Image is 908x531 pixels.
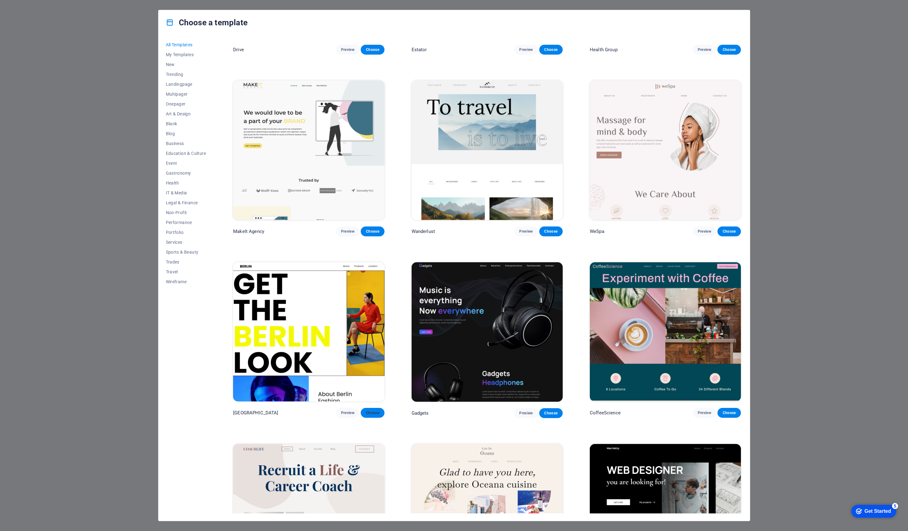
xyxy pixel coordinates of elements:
button: Blank [166,119,206,129]
button: Preview [336,408,360,418]
img: WeSpa [590,81,741,220]
button: Business [166,139,206,148]
button: Choose [717,408,741,418]
span: Trending [166,72,206,77]
span: Preview [519,47,533,52]
button: Non-Profit [166,208,206,218]
span: Blog [166,131,206,136]
button: Preview [693,408,716,418]
button: Education & Culture [166,148,206,158]
span: Choose [366,229,379,234]
span: Preview [698,47,711,52]
button: Preview [514,45,538,55]
button: New [166,60,206,69]
span: Landingpage [166,82,206,87]
span: Portfolio [166,230,206,235]
button: Choose [717,45,741,55]
button: Trades [166,257,206,267]
button: Travel [166,267,206,277]
img: Wanderlust [412,81,563,220]
img: Gadgets [412,262,563,402]
button: Preview [693,45,716,55]
span: Travel [166,269,206,274]
button: Gastronomy [166,168,206,178]
span: Trades [166,259,206,264]
span: Multipager [166,92,206,97]
button: Landingpage [166,79,206,89]
p: Wanderlust [412,228,435,234]
div: Get Started 5 items remaining, 0% complete [5,3,50,16]
div: 5 [46,1,52,7]
button: Wireframe [166,277,206,287]
button: Choose [539,45,563,55]
button: Legal & Finance [166,198,206,208]
span: Preview [341,410,355,415]
button: Sports & Beauty [166,247,206,257]
button: Services [166,237,206,247]
span: Health [166,180,206,185]
button: Choose [361,45,384,55]
button: Choose [717,226,741,236]
button: Choose [539,226,563,236]
span: Choose [722,229,736,234]
span: Choose [366,47,379,52]
span: IT & Media [166,190,206,195]
span: Choose [722,410,736,415]
button: Performance [166,218,206,227]
button: Event [166,158,206,168]
button: Portfolio [166,227,206,237]
button: IT & Media [166,188,206,198]
span: Preview [519,229,533,234]
span: Preview [341,47,355,52]
span: Services [166,240,206,245]
span: Event [166,161,206,166]
p: Estator [412,47,427,53]
button: Preview [336,226,360,236]
button: Preview [693,226,716,236]
button: Multipager [166,89,206,99]
span: Preview [698,229,711,234]
p: Drive [233,47,244,53]
p: [GEOGRAPHIC_DATA] [233,410,278,416]
span: Education & Culture [166,151,206,156]
span: Sports & Beauty [166,250,206,255]
p: WeSpa [590,228,604,234]
button: Art & Design [166,109,206,119]
button: Preview [514,226,538,236]
button: Choose [539,408,563,418]
span: Wireframe [166,279,206,284]
button: Preview [514,408,538,418]
span: Legal & Finance [166,200,206,205]
button: Preview [336,45,360,55]
button: All Templates [166,40,206,50]
span: Choose [722,47,736,52]
span: Preview [341,229,355,234]
span: Gastronomy [166,171,206,176]
button: Choose [361,226,384,236]
button: My Templates [166,50,206,60]
p: CoffeeScience [590,410,621,416]
span: Preview [519,411,533,416]
button: Trending [166,69,206,79]
span: Performance [166,220,206,225]
span: Non-Profit [166,210,206,215]
img: CoffeeScience [590,262,741,402]
p: Gadgets [412,410,429,416]
span: Onepager [166,102,206,106]
span: All Templates [166,42,206,47]
span: Choose [544,229,558,234]
span: Choose [544,47,558,52]
span: Blank [166,121,206,126]
img: BERLIN [233,262,384,402]
span: Choose [544,411,558,416]
span: My Templates [166,52,206,57]
h4: Choose a template [166,18,248,27]
span: Preview [698,410,711,415]
button: Blog [166,129,206,139]
div: Get Started [18,7,45,12]
button: Choose [361,408,384,418]
button: Onepager [166,99,206,109]
p: Health Group [590,47,618,53]
img: MakeIt Agency [233,81,384,220]
span: Business [166,141,206,146]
